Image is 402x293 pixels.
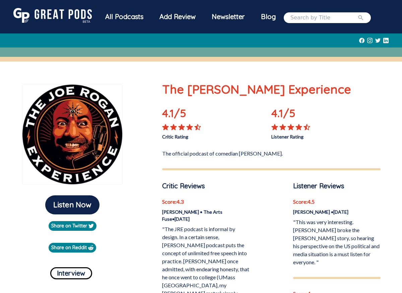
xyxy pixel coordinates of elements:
[162,198,250,206] p: Score: 4.3
[293,218,381,266] p: "This was very interesting. [PERSON_NAME] broke the [PERSON_NAME] story, so hearing his perspecti...
[151,8,204,25] a: Add Review
[271,105,315,124] p: 4.1 /5
[162,130,271,140] p: Critic Rating
[271,130,381,140] p: Listener Rating
[162,147,381,158] p: The official podcast of comedian [PERSON_NAME].
[50,267,92,279] button: Interview
[50,265,92,279] a: Interview
[290,14,357,22] input: Search by Title
[162,181,250,191] p: Critic Reviews
[97,8,151,27] a: All Podcasts
[204,8,253,25] div: Newsletter
[13,8,92,23] img: GreatPods
[253,8,284,25] a: Blog
[293,181,381,191] p: Listener Reviews
[162,80,381,98] p: The [PERSON_NAME] Experience
[293,208,381,215] p: [PERSON_NAME] • [DATE]
[45,195,99,214] button: Listen Now
[204,8,253,27] a: Newsletter
[49,221,96,231] a: Share on Twitter
[293,198,381,206] p: Score: 4.5
[22,84,123,185] img: The Joe Rogan Experience
[162,208,250,222] p: [PERSON_NAME] • The Arts Fuse • [DATE]
[162,105,206,124] p: 4.1 /5
[97,8,151,25] div: All Podcasts
[49,243,96,253] a: Share on Reddit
